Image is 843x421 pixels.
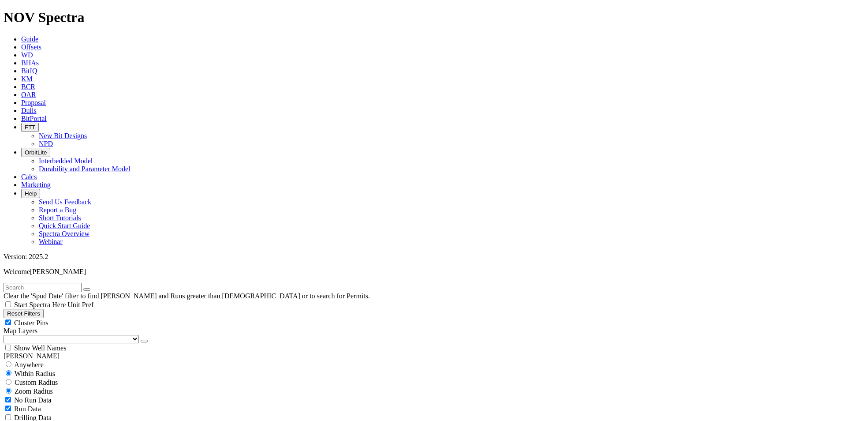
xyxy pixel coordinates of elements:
span: Help [25,190,37,197]
a: Quick Start Guide [39,222,90,229]
span: Clear the 'Spud Date' filter to find [PERSON_NAME] and Runs greater than [DEMOGRAPHIC_DATA] or to... [4,292,370,300]
a: BHAs [21,59,39,67]
span: Within Radius [15,370,55,377]
div: [PERSON_NAME] [4,352,839,360]
a: Marketing [21,181,51,188]
input: Start Spectra Here [5,301,11,307]
a: Report a Bug [39,206,76,214]
a: BitPortal [21,115,47,122]
span: Zoom Radius [15,387,53,395]
span: Cluster Pins [14,319,48,327]
div: Version: 2025.2 [4,253,839,261]
a: Webinar [39,238,63,245]
span: OrbitLite [25,149,47,156]
span: Unit Pref [67,301,93,308]
input: Search [4,283,82,292]
a: Send Us Feedback [39,198,91,206]
a: Short Tutorials [39,214,81,222]
h1: NOV Spectra [4,9,839,26]
a: Durability and Parameter Model [39,165,131,173]
span: Anywhere [14,361,44,368]
a: New Bit Designs [39,132,87,139]
a: Offsets [21,43,41,51]
button: Reset Filters [4,309,44,318]
a: Calcs [21,173,37,180]
a: Dulls [21,107,37,114]
span: Start Spectra Here [14,301,66,308]
a: NPD [39,140,53,147]
a: WD [21,51,33,59]
span: Show Well Names [14,344,66,352]
button: FTT [21,123,39,132]
a: Proposal [21,99,46,106]
a: Interbedded Model [39,157,93,165]
span: Map Layers [4,327,37,335]
a: KM [21,75,33,83]
a: BCR [21,83,35,90]
span: [PERSON_NAME] [30,268,86,275]
span: Custom Radius [15,379,58,386]
a: Guide [21,35,38,43]
span: FTT [25,124,35,131]
p: Welcome [4,268,839,276]
button: Help [21,189,40,198]
a: Spectra Overview [39,230,90,237]
button: OrbitLite [21,148,50,157]
a: BitIQ [21,67,37,75]
a: OAR [21,91,36,98]
span: No Run Data [14,396,51,404]
span: Run Data [14,405,41,413]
